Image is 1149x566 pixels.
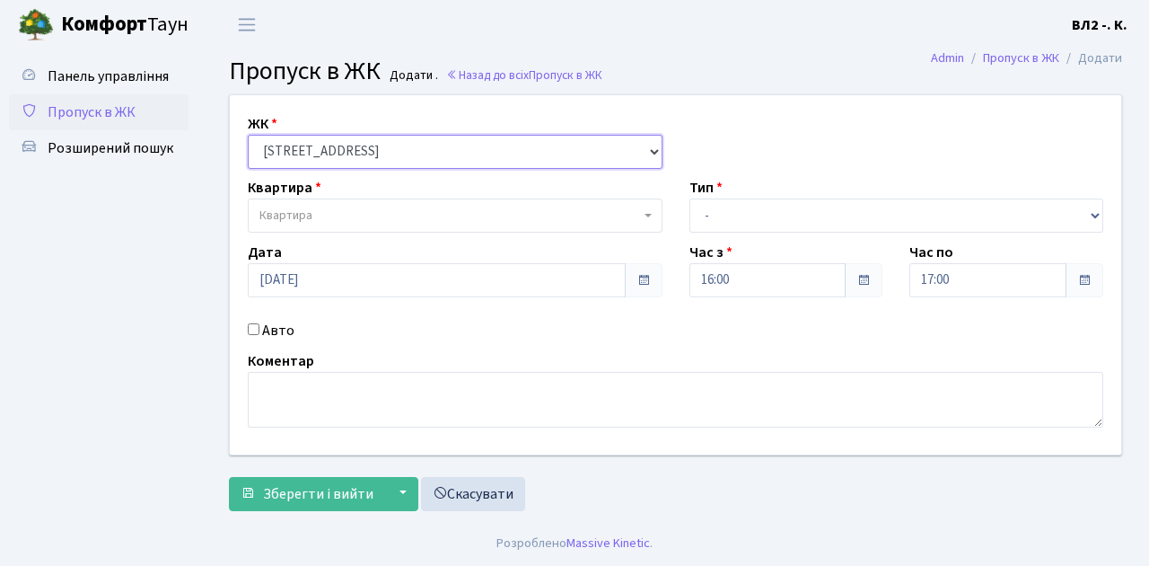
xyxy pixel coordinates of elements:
span: Панель управління [48,66,169,86]
label: Авто [262,320,294,341]
label: Дата [248,242,282,263]
a: Назад до всіхПропуск в ЖК [446,66,602,84]
label: Час по [909,242,953,263]
span: Зберегти і вийти [263,484,373,504]
label: ЖК [248,113,277,135]
button: Зберегти і вийти [229,477,385,511]
small: Додати . [386,68,438,84]
span: Квартира [259,207,312,225]
label: Коментар [248,350,314,372]
label: Тип [689,177,723,199]
b: Комфорт [61,10,147,39]
div: Розроблено . [496,534,653,553]
span: Пропуск в ЖК [229,53,381,89]
button: Переключити навігацію [224,10,269,40]
li: Додати [1059,49,1122,68]
a: Панель управління [9,58,189,94]
label: Квартира [248,177,321,199]
span: Пропуск в ЖК [529,66,602,84]
a: Пропуск в ЖК [983,49,1059,67]
a: Admin [931,49,964,67]
img: logo.png [18,7,54,43]
span: Розширений пошук [48,138,173,158]
a: Розширений пошук [9,130,189,166]
span: Таун [61,10,189,40]
a: Пропуск в ЖК [9,94,189,130]
a: Massive Kinetic [566,534,650,553]
b: ВЛ2 -. К. [1072,15,1127,35]
label: Час з [689,242,732,263]
span: Пропуск в ЖК [48,102,136,122]
a: ВЛ2 -. К. [1072,14,1127,36]
nav: breadcrumb [904,40,1149,77]
a: Скасувати [421,477,525,511]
